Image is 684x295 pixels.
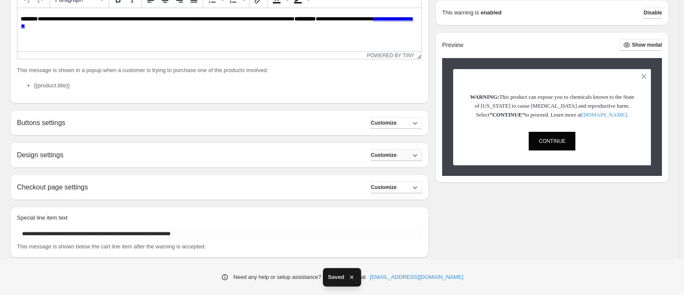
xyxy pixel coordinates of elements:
[371,149,422,161] button: Customize
[442,42,463,49] h2: Preview
[475,94,634,118] span: This product can expose you to chemicals known to the State of [US_STATE] to cause [MEDICAL_DATA]...
[17,151,63,159] h2: Design settings
[17,243,206,250] span: This message is shown below the cart line item after the warning is accepted.
[525,111,582,118] span: to proceed. Learn more at
[34,81,422,90] li: {{product.title}}
[582,111,627,118] a: [DOMAIN_NAME]
[17,8,421,51] iframe: Rich Text Area
[371,117,422,129] button: Customize
[442,8,479,17] p: This warning is
[490,111,525,118] strong: “CONTINUE”
[367,53,415,58] a: Powered by Tiny
[371,181,422,193] button: Customize
[470,94,499,100] strong: WARNING:
[17,66,422,75] p: This message is shown in a popup when a customer is trying to purchase one of the products involved:
[414,52,421,59] div: Resize
[632,42,662,48] span: Show modal
[17,214,67,221] span: Special line item text
[371,184,397,191] span: Customize
[17,119,65,127] h2: Buttons settings
[644,9,662,16] span: Disable
[17,183,88,191] h2: Checkout page settings
[644,7,662,19] button: Disable
[370,273,463,281] a: [EMAIL_ADDRESS][DOMAIN_NAME]
[529,132,575,150] button: CONTINUE
[481,8,502,17] strong: enabled
[328,273,344,281] span: Saved
[371,120,397,126] span: Customize
[620,39,662,51] button: Show modal
[371,152,397,159] span: Customize
[627,111,628,118] span: .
